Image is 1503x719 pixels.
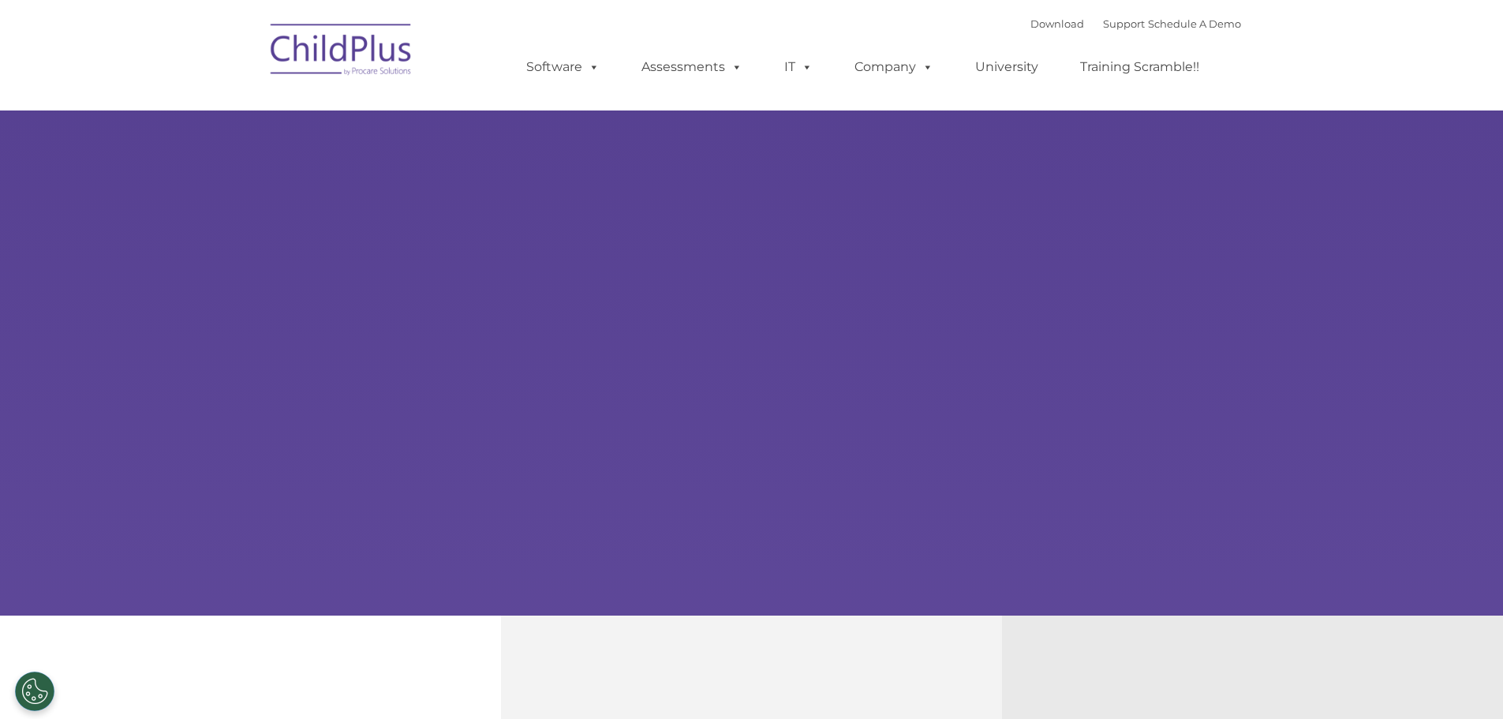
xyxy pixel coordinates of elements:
a: Assessments [626,51,758,83]
img: ChildPlus by Procare Solutions [263,13,421,92]
a: IT [768,51,828,83]
a: Download [1030,17,1084,30]
a: Schedule A Demo [1148,17,1241,30]
a: Software [510,51,615,83]
a: Training Scramble!! [1064,51,1215,83]
a: Support [1103,17,1145,30]
button: Cookies Settings [15,672,54,711]
a: University [959,51,1054,83]
font: | [1030,17,1241,30]
a: Company [839,51,949,83]
iframe: Chat Widget [1424,643,1503,719]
